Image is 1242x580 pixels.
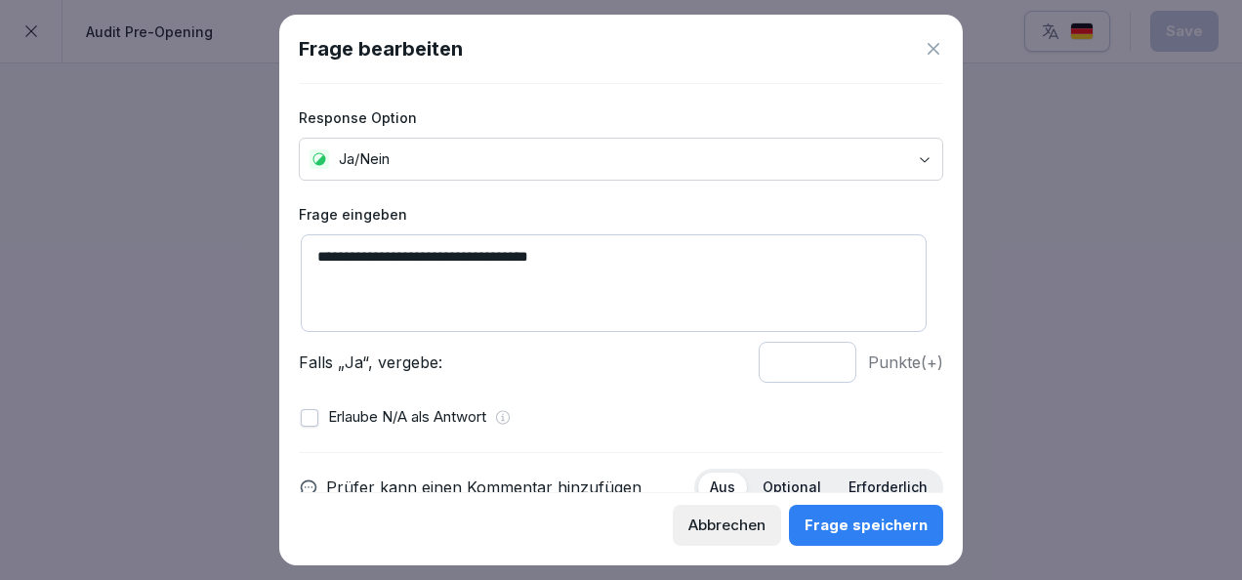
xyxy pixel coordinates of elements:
p: Falls „Ja“, vergebe: [299,351,747,374]
p: Punkte (+) [868,351,943,374]
p: Prüfer kann einen Kommentar hinzufügen [326,476,642,499]
button: Frage speichern [789,505,943,546]
div: Abbrechen [688,515,766,536]
p: Optional [763,478,821,496]
div: Frage speichern [805,515,928,536]
p: Aus [710,478,735,496]
h1: Frage bearbeiten [299,34,463,63]
p: Erforderlich [849,478,928,496]
label: Response Option [299,107,943,128]
p: Erlaube N/A als Antwort [328,406,486,429]
label: Frage eingeben [299,204,943,225]
button: Abbrechen [673,505,781,546]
